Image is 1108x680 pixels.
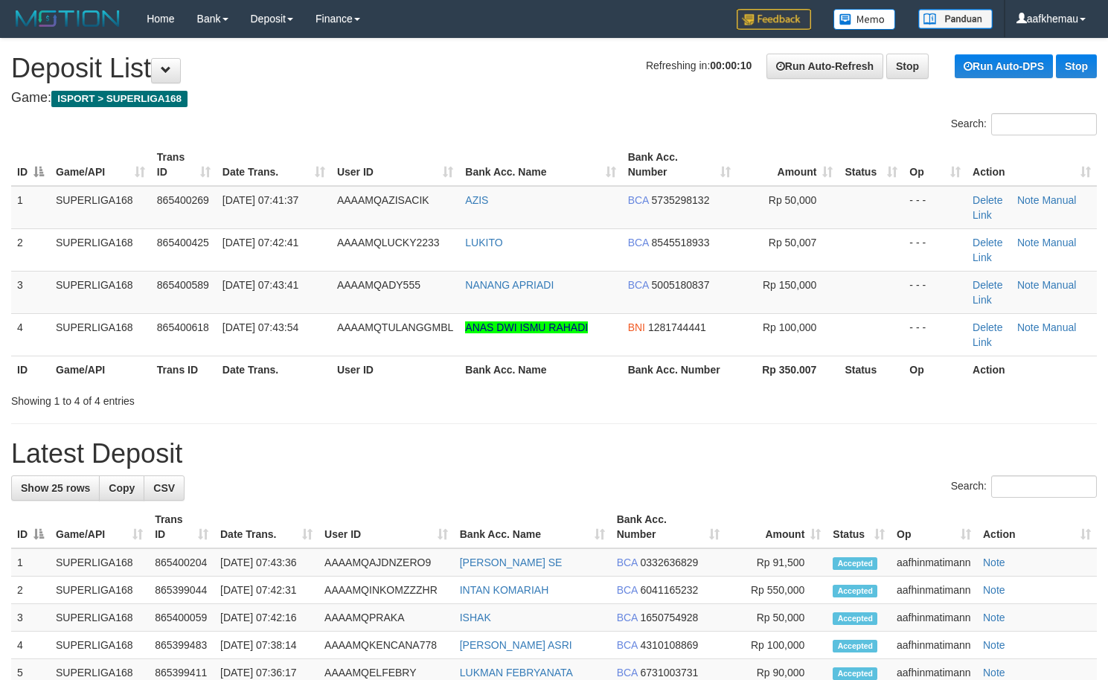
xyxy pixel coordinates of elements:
th: Bank Acc. Name [459,356,621,383]
td: SUPERLIGA168 [50,577,149,604]
a: INTAN KOMARIAH [460,584,549,596]
td: SUPERLIGA168 [50,228,151,271]
a: Manual Link [973,321,1076,348]
th: Amount: activate to sort column ascending [737,144,839,186]
a: Run Auto-Refresh [766,54,883,79]
td: aafhinmatimann [891,604,977,632]
td: 4 [11,632,50,659]
a: Copy [99,475,144,501]
th: Amount: activate to sort column ascending [726,506,827,548]
a: NANANG APRIADI [465,279,554,291]
th: Op [903,356,967,383]
span: Rp 50,000 [769,194,817,206]
span: 865400269 [157,194,209,206]
a: Note [983,556,1005,568]
a: Manual Link [973,194,1076,221]
a: Delete [973,194,1002,206]
td: 3 [11,604,50,632]
img: panduan.png [918,9,993,29]
h1: Latest Deposit [11,439,1097,469]
td: SUPERLIGA168 [50,186,151,229]
td: Rp 100,000 [726,632,827,659]
td: Rp 91,500 [726,548,827,577]
td: 865400059 [149,604,214,632]
img: Feedback.jpg [737,9,811,30]
img: Button%20Memo.svg [833,9,896,30]
th: Status: activate to sort column ascending [827,506,891,548]
th: Date Trans.: activate to sort column ascending [217,144,331,186]
td: SUPERLIGA168 [50,548,149,577]
strong: 00:00:10 [710,60,752,71]
a: Manual Link [973,237,1076,263]
span: Accepted [833,640,877,652]
th: Rp 350.007 [737,356,839,383]
span: Refreshing in: [646,60,752,71]
span: Copy 6041165232 to clipboard [641,584,699,596]
td: [DATE] 07:43:36 [214,548,318,577]
span: ISPORT > SUPERLIGA168 [51,91,188,107]
td: 2 [11,577,50,604]
td: - - - [903,271,967,313]
span: Copy 1281744441 to clipboard [648,321,706,333]
a: Delete [973,321,1002,333]
span: Show 25 rows [21,482,90,494]
span: BCA [617,584,638,596]
td: SUPERLIGA168 [50,271,151,313]
span: AAAAMQLUCKY2233 [337,237,440,248]
a: Stop [886,54,929,79]
th: Date Trans. [217,356,331,383]
td: 865400204 [149,548,214,577]
h1: Deposit List [11,54,1097,83]
td: AAAAMQPRAKA [318,604,454,632]
span: 865400618 [157,321,209,333]
img: MOTION_logo.png [11,7,124,30]
span: Copy 8545518933 to clipboard [652,237,710,248]
span: Copy 4310108869 to clipboard [641,639,699,651]
span: BCA [628,194,649,206]
span: [DATE] 07:43:41 [222,279,298,291]
td: SUPERLIGA168 [50,632,149,659]
span: [DATE] 07:43:54 [222,321,298,333]
a: LUKMAN FEBRYANATA [460,667,573,679]
td: 1 [11,548,50,577]
span: Copy 5005180837 to clipboard [652,279,710,291]
span: Copy 5735298132 to clipboard [652,194,710,206]
th: Op: activate to sort column ascending [903,144,967,186]
span: 865400589 [157,279,209,291]
span: [DATE] 07:42:41 [222,237,298,248]
th: User ID: activate to sort column ascending [318,506,454,548]
th: Trans ID [151,356,217,383]
label: Search: [951,475,1097,498]
a: ISHAK [460,612,491,623]
span: Rp 150,000 [763,279,816,291]
a: Show 25 rows [11,475,100,501]
td: SUPERLIGA168 [50,604,149,632]
a: Note [1017,279,1040,291]
th: Bank Acc. Number: activate to sort column ascending [611,506,726,548]
span: BCA [617,667,638,679]
span: Rp 50,007 [769,237,817,248]
td: - - - [903,186,967,229]
div: Showing 1 to 4 of 4 entries [11,388,450,408]
a: [PERSON_NAME] ASRI [460,639,572,651]
span: Rp 100,000 [763,321,816,333]
th: Bank Acc. Name: activate to sort column ascending [454,506,611,548]
span: BCA [628,237,649,248]
input: Search: [991,113,1097,135]
th: Op: activate to sort column ascending [891,506,977,548]
th: Status [839,356,903,383]
th: Trans ID: activate to sort column ascending [149,506,214,548]
td: AAAAMQINKOMZZZHR [318,577,454,604]
a: Note [1017,321,1040,333]
span: BCA [617,612,638,623]
td: aafhinmatimann [891,548,977,577]
a: AZIS [465,194,488,206]
a: Stop [1056,54,1097,78]
span: Accepted [833,557,877,570]
a: Note [983,612,1005,623]
th: Game/API: activate to sort column ascending [50,144,151,186]
td: - - - [903,228,967,271]
td: AAAAMQAJDNZERO9 [318,548,454,577]
span: CSV [153,482,175,494]
span: BCA [617,556,638,568]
